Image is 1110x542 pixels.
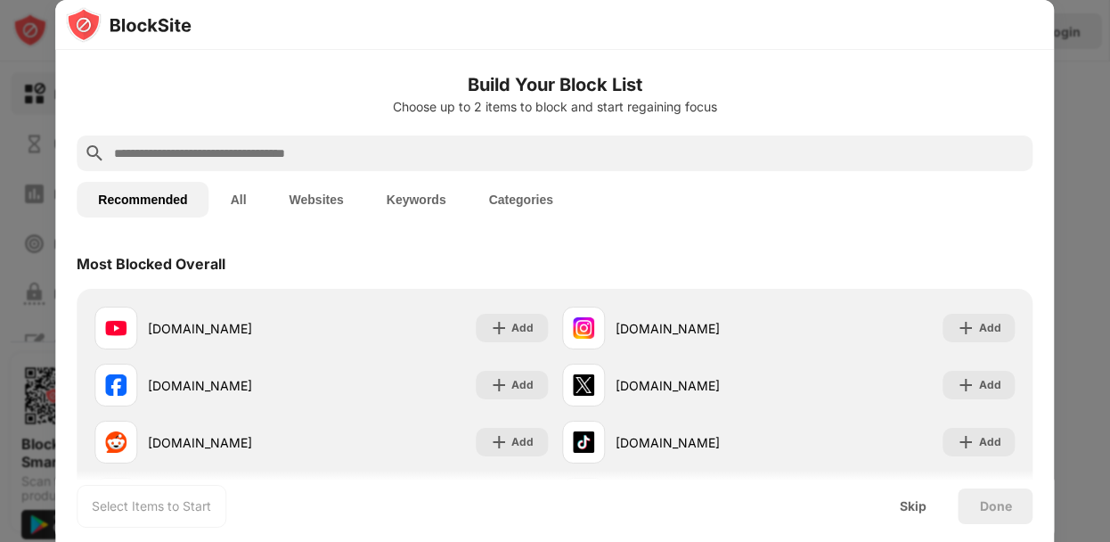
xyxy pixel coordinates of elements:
[573,374,594,396] img: favicons
[980,499,1012,513] div: Done
[77,100,1032,114] div: Choose up to 2 items to block and start regaining focus
[573,431,594,453] img: favicons
[573,317,594,339] img: favicons
[511,433,534,451] div: Add
[511,319,534,337] div: Add
[365,182,468,218] button: Keywords
[148,376,321,395] div: [DOMAIN_NAME]
[979,376,1001,394] div: Add
[77,182,208,218] button: Recommended
[148,433,321,452] div: [DOMAIN_NAME]
[105,374,127,396] img: favicons
[148,319,321,338] div: [DOMAIN_NAME]
[979,433,1001,451] div: Add
[77,255,225,273] div: Most Blocked Overall
[92,497,211,515] div: Select Items to Start
[616,433,788,452] div: [DOMAIN_NAME]
[900,499,926,513] div: Skip
[77,71,1032,98] h6: Build Your Block List
[66,7,192,43] img: logo-blocksite.svg
[616,319,788,338] div: [DOMAIN_NAME]
[105,431,127,453] img: favicons
[616,376,788,395] div: [DOMAIN_NAME]
[468,182,575,218] button: Categories
[209,182,268,218] button: All
[979,319,1001,337] div: Add
[511,376,534,394] div: Add
[105,317,127,339] img: favicons
[84,143,105,164] img: search.svg
[268,182,365,218] button: Websites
